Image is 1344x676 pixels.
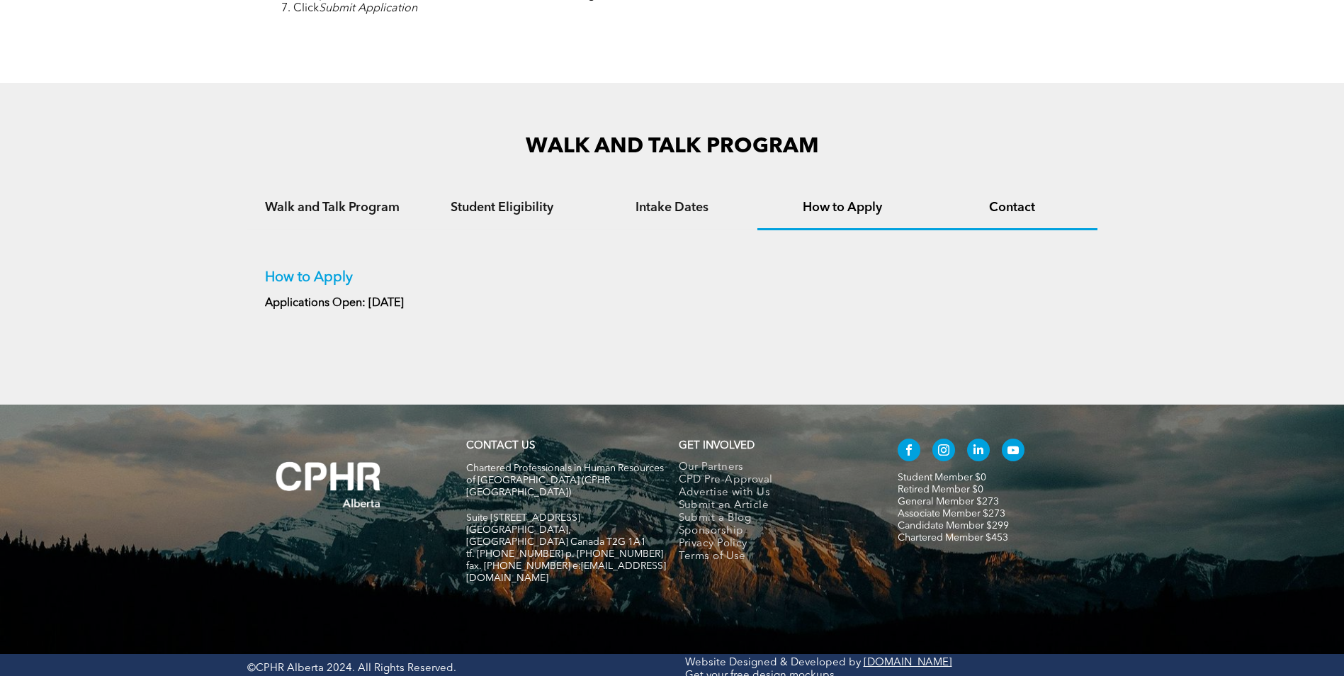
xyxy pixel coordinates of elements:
a: CONTACT US [466,441,535,451]
h4: How to Apply [770,200,915,215]
span: Chartered Professionals in Human Resources of [GEOGRAPHIC_DATA] (CPHR [GEOGRAPHIC_DATA]) [466,463,664,497]
h4: Student Eligibility [430,200,575,215]
a: CPD Pre-Approval [679,474,868,487]
h4: Intake Dates [600,200,745,215]
em: Submit Application [319,3,417,14]
span: GET INVOLVED [679,441,755,451]
a: Student Member $0 [898,473,986,483]
a: Submit a Blog [679,512,868,525]
a: General Member $273 [898,497,999,507]
a: facebook [898,439,920,465]
h4: Contact [940,200,1085,215]
span: ©CPHR Alberta 2024. All Rights Reserved. [247,663,456,674]
li: Click [293,2,1080,16]
p: How to Apply [265,269,1080,286]
a: Chartered Member $453 [898,533,1008,543]
h4: Walk and Talk Program [260,200,405,215]
a: linkedin [967,439,990,465]
span: WALK AND TALK PROGRAM [526,136,819,157]
span: Suite [STREET_ADDRESS] [466,513,580,523]
a: Candidate Member $299 [898,521,1009,531]
a: Retired Member $0 [898,485,983,495]
img: A white background with a few lines on it [247,433,410,536]
span: [GEOGRAPHIC_DATA], [GEOGRAPHIC_DATA] Canada T2G 1A1 [466,525,646,547]
a: Website Designed & Developed by [685,658,861,668]
a: instagram [932,439,955,465]
a: Sponsorship [679,525,868,538]
a: Privacy Policy [679,538,868,551]
a: [DOMAIN_NAME] [864,658,952,668]
a: Associate Member $273 [898,509,1005,519]
span: tf. [PHONE_NUMBER] p. [PHONE_NUMBER] [466,549,663,559]
span: fax. [PHONE_NUMBER] e:[EMAIL_ADDRESS][DOMAIN_NAME] [466,561,666,583]
a: Terms of Use [679,551,868,563]
strong: Applications Open: [DATE] [265,298,404,309]
a: Submit an Article [679,500,868,512]
a: Our Partners [679,461,868,474]
a: Advertise with Us [679,487,868,500]
a: youtube [1002,439,1024,465]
